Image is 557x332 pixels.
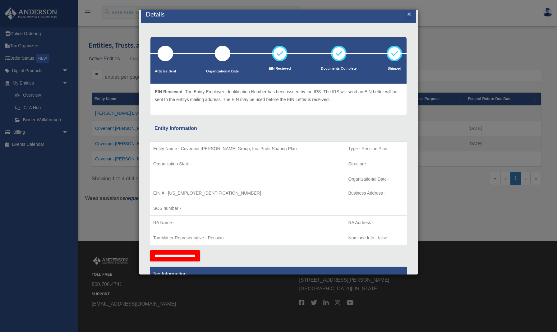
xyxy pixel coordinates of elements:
[155,89,185,94] span: EIN Recieved -
[154,124,403,133] div: Entity Information
[321,66,357,72] p: Documents Complete
[153,205,342,212] p: SOS number -
[150,267,407,282] th: Tax Information
[407,11,411,17] button: ×
[348,160,404,168] p: Structure -
[153,145,342,153] p: Entity Name - Covenant [PERSON_NAME] Group, Inc. Profit Sharing Plan
[387,66,402,72] p: Shipped
[153,219,342,227] p: RA Name -
[155,68,176,75] p: Articles Sent
[153,234,342,242] p: Tax Matter Representative - Pension
[206,68,239,75] p: Organizational Date
[348,175,404,183] p: Organizational Date -
[155,88,402,103] p: The Entity Employer Identification Number has been issued by the IRS. The IRS will send an EIN Le...
[153,189,342,197] p: EIN # - [US_EMPLOYER_IDENTIFICATION_NUMBER]
[348,145,404,153] p: Type - Pension Plan
[269,66,291,72] p: EIN Recieved
[348,189,404,197] p: Business Address -
[153,160,342,168] p: Organization State -
[146,10,165,18] h4: Details
[348,219,404,227] p: RA Address -
[348,234,404,242] p: Nominee Info - false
